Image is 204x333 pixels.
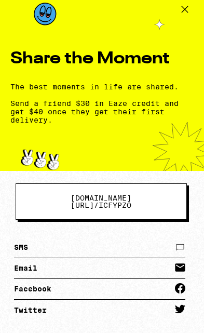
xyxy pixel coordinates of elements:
div: The best moments in life are shared. [10,83,194,124]
span: [DOMAIN_NAME][URL] / [71,194,131,209]
a: Email [14,258,185,279]
span: Hi. Need any help? [7,8,86,18]
span: icfypzo [58,194,145,209]
span: Send a friend $30 in Eaze credit and get $40 once they get their first delivery. [10,99,179,124]
a: SMS [14,237,185,258]
a: Facebook [14,279,185,300]
button: [DOMAIN_NAME][URL]/icfypzo [16,183,187,220]
a: Twitter [14,300,185,321]
h1: Share the Moment [10,50,194,67]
